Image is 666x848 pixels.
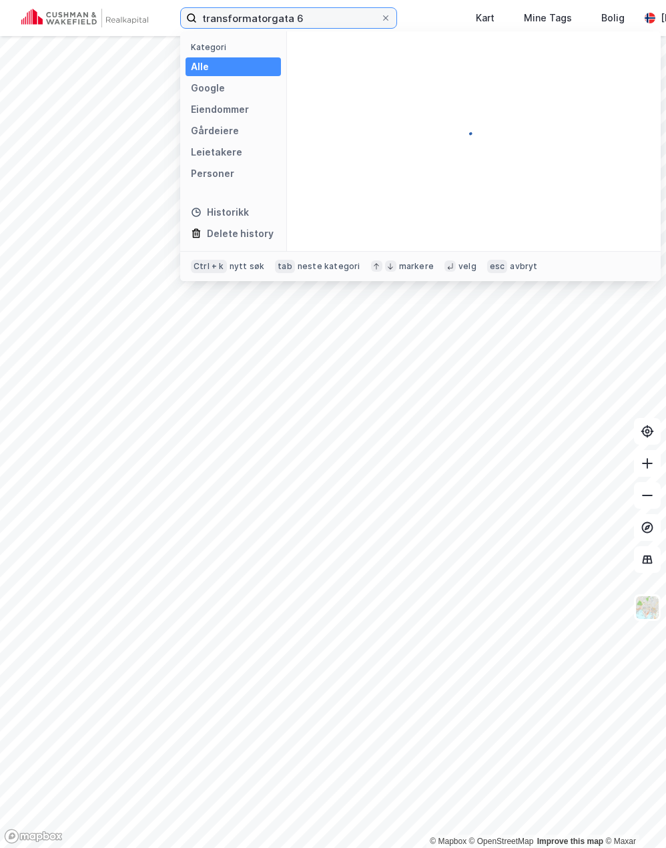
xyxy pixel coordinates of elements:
[191,101,249,118] div: Eiendommer
[599,784,666,848] iframe: Chat Widget
[399,261,434,272] div: markere
[265,126,276,136] img: spinner.a6d8c91a73a9ac5275cf975e30b51cfb.svg
[191,59,209,75] div: Alle
[510,261,537,272] div: avbryt
[191,260,227,273] div: Ctrl + k
[191,166,234,182] div: Personer
[230,261,265,272] div: nytt søk
[4,829,63,844] a: Mapbox homepage
[635,595,660,620] img: Z
[463,131,484,152] img: spinner.a6d8c91a73a9ac5275cf975e30b51cfb.svg
[265,104,276,115] img: spinner.a6d8c91a73a9ac5275cf975e30b51cfb.svg
[191,144,242,160] div: Leietakere
[599,784,666,848] div: Kontrollprogram for chat
[191,80,225,96] div: Google
[524,10,572,26] div: Mine Tags
[191,204,249,220] div: Historikk
[265,83,276,93] img: spinner.a6d8c91a73a9ac5275cf975e30b51cfb.svg
[207,226,274,242] div: Delete history
[487,260,508,273] div: esc
[537,837,603,846] a: Improve this map
[191,42,281,52] div: Kategori
[469,837,534,846] a: OpenStreetMap
[430,837,466,846] a: Mapbox
[21,9,148,27] img: cushman-wakefield-realkapital-logo.202ea83816669bd177139c58696a8fa1.svg
[458,261,476,272] div: velg
[476,10,494,26] div: Kart
[191,123,239,139] div: Gårdeiere
[265,61,276,72] img: spinner.a6d8c91a73a9ac5275cf975e30b51cfb.svg
[265,147,276,158] img: spinner.a6d8c91a73a9ac5275cf975e30b51cfb.svg
[197,8,380,28] input: Søk på adresse, matrikkel, gårdeiere, leietakere eller personer
[601,10,625,26] div: Bolig
[298,261,360,272] div: neste kategori
[275,260,295,273] div: tab
[265,168,276,179] img: spinner.a6d8c91a73a9ac5275cf975e30b51cfb.svg
[265,207,276,218] img: spinner.a6d8c91a73a9ac5275cf975e30b51cfb.svg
